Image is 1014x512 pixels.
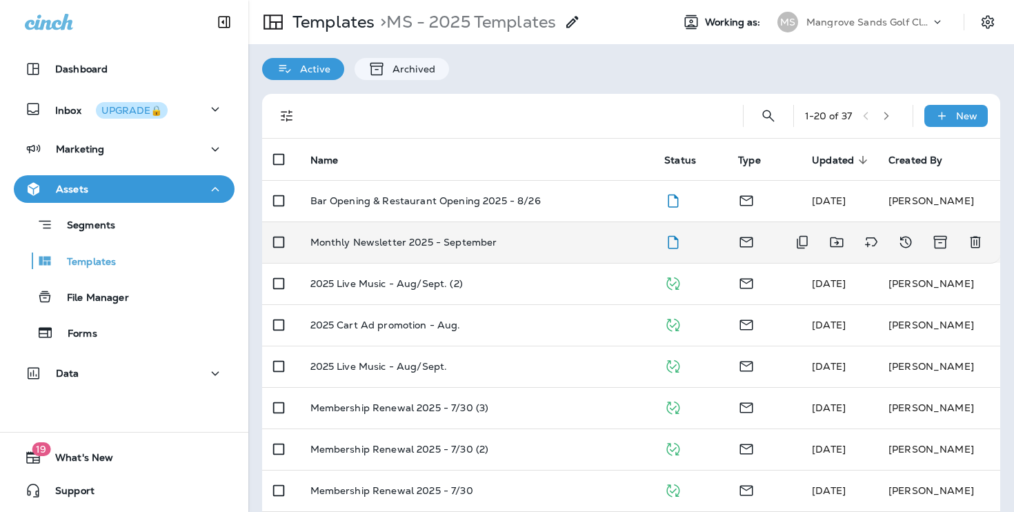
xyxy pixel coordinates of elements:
span: Working as: [705,17,764,28]
span: Published [664,483,682,495]
button: UPGRADE🔒 [96,102,168,119]
p: Templates [53,256,116,269]
button: Data [14,360,235,387]
button: Search Templates [755,102,782,130]
button: Dashboard [14,55,235,83]
span: Status [664,154,714,166]
span: Published [664,442,682,454]
span: Status [664,155,696,166]
button: Templates [14,246,235,275]
span: Created By [888,154,960,166]
p: Marketing [56,144,104,155]
td: [PERSON_NAME] [877,387,1000,429]
span: Email [738,276,755,288]
span: Draft [664,235,682,247]
span: Email [738,400,755,413]
p: Active [293,63,330,75]
div: 1 - 20 of 37 [805,110,852,121]
span: What's New [41,452,113,469]
td: [PERSON_NAME] [877,346,1000,387]
span: Email [738,442,755,454]
span: Updated [812,154,872,166]
span: Mikayla Anter [812,277,846,290]
span: Email [738,317,755,330]
span: Name [310,154,357,166]
span: Mikayla Anter [812,402,846,414]
span: Published [664,359,682,371]
span: Mikayla Anter [812,360,846,373]
span: Mikayla Anter [812,319,846,331]
button: Archive [926,228,955,256]
span: Published [664,317,682,330]
div: UPGRADE🔒 [101,106,162,115]
button: Settings [975,10,1000,35]
span: Mikayla Anter [812,484,846,497]
span: Updated [812,155,854,166]
td: [PERSON_NAME] [877,429,1000,470]
p: Segments [53,219,115,233]
span: Created By [888,155,942,166]
span: Pam Borrisove [812,195,846,207]
span: Email [738,359,755,371]
span: Email [738,235,755,247]
button: Assets [14,175,235,203]
button: Filters [273,102,301,130]
p: Membership Renewal 2025 - 7/30 [310,485,473,496]
span: Email [738,483,755,495]
p: Inbox [55,102,168,117]
button: Segments [14,210,235,239]
button: Forms [14,318,235,347]
button: Move to folder [823,228,851,256]
span: Name [310,155,339,166]
p: File Manager [53,292,129,305]
p: Data [56,368,79,379]
p: 2025 Live Music - Aug/Sept. [310,361,448,372]
span: Type [738,154,779,166]
button: Duplicate [788,228,816,256]
button: InboxUPGRADE🔒 [14,95,235,123]
button: Add tags [857,228,885,256]
span: Published [664,400,682,413]
p: Archived [386,63,435,75]
button: Delete [962,228,989,256]
p: Bar Opening & Restaurant Opening 2025 - 8/26 [310,195,541,206]
td: [PERSON_NAME] [877,470,1000,511]
p: Assets [56,184,88,195]
span: 19 [32,442,50,456]
td: [PERSON_NAME] [877,180,1000,221]
p: 2025 Live Music - Aug/Sept. (2) [310,278,463,289]
p: Dashboard [55,63,108,75]
p: Templates [287,12,375,32]
button: File Manager [14,282,235,311]
td: [PERSON_NAME] [877,304,1000,346]
p: Forms [54,328,97,341]
span: Published [664,276,682,288]
button: View Changelog [892,228,919,256]
button: Support [14,477,235,504]
div: MS [777,12,798,32]
p: Monthly Newsletter 2025 - September [310,237,497,248]
p: Mangrove Sands Golf Club [806,17,931,28]
p: MS - 2025 Templates [375,12,556,32]
button: Collapse Sidebar [205,8,243,36]
button: 19What's New [14,444,235,471]
span: Draft [664,193,682,206]
p: 2025 Cart Ad promotion - Aug. [310,319,461,331]
span: Support [41,485,95,502]
td: [PERSON_NAME] [877,263,1000,304]
span: Email [738,193,755,206]
p: New [956,110,977,121]
button: Marketing [14,135,235,163]
p: Membership Renewal 2025 - 7/30 (3) [310,402,489,413]
p: Membership Renewal 2025 - 7/30 (2) [310,444,489,455]
span: Type [738,155,761,166]
span: Mikayla Anter [812,443,846,455]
